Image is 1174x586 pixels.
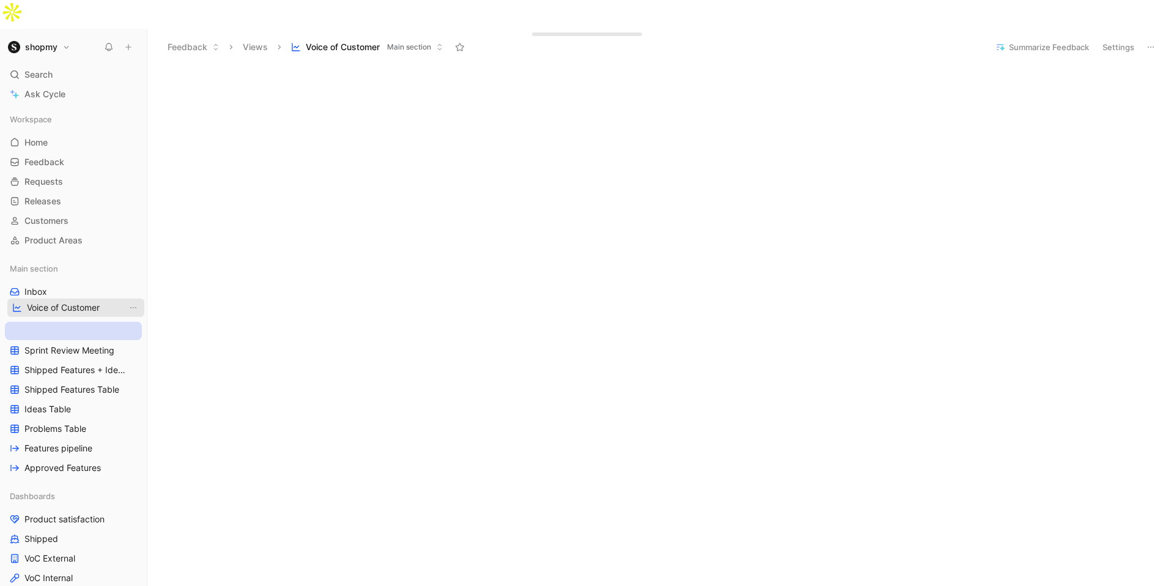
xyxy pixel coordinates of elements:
[237,38,273,56] button: Views
[24,423,86,435] span: Problems Table
[24,364,127,376] span: Shipped Features + Ideas Table
[24,384,119,396] span: Shipped Features Table
[7,299,144,317] a: Voice of CustomerView actions
[10,262,58,275] span: Main section
[24,552,75,565] span: VoC External
[5,85,142,103] a: Ask Cycle
[5,380,142,399] a: Shipped Features Table
[8,41,20,53] img: shopmy
[5,439,142,458] a: Features pipeline
[24,67,53,82] span: Search
[24,176,63,188] span: Requests
[24,403,71,415] span: Ideas Table
[24,136,48,149] span: Home
[5,192,142,210] a: Releases
[306,41,380,53] span: Voice of Customer
[10,490,55,502] span: Dashboards
[5,361,142,379] a: Shipped Features + Ideas Table
[5,153,142,171] a: Feedback
[5,39,73,56] button: shopmyshopmy
[286,38,449,56] button: Voice of CustomerMain section
[5,65,142,84] div: Search
[990,39,1095,56] button: Summarize Feedback
[5,400,142,418] a: Ideas Table
[5,302,142,321] a: All Feedback
[24,533,58,545] span: Shipped
[387,41,431,53] span: Main section
[24,344,114,357] span: Sprint Review Meeting
[5,549,142,568] a: VoC External
[5,283,142,301] a: Inbox
[5,341,142,360] a: Sprint Review Meeting
[27,302,100,314] span: Voice of Customer
[5,212,142,230] a: Customers
[5,259,142,477] div: Main sectionInboxAll FeedbackSprint Review MeetingShipped Features + Ideas TableShipped Features ...
[25,42,57,53] h1: shopmy
[1097,39,1140,56] button: Settings
[24,156,64,168] span: Feedback
[5,459,142,477] a: Approved Features
[5,231,142,250] a: Product Areas
[5,110,142,128] div: Workspace
[5,133,142,152] a: Home
[24,234,83,247] span: Product Areas
[10,113,52,125] span: Workspace
[5,259,142,278] div: Main section
[24,442,92,454] span: Features pipeline
[24,572,73,584] span: VoC Internal
[5,530,142,548] a: Shipped
[5,172,142,191] a: Requests
[24,215,68,227] span: Customers
[5,510,142,529] a: Product satisfaction
[162,38,225,56] button: Feedback
[24,286,47,298] span: Inbox
[5,487,142,505] div: Dashboards
[24,462,101,474] span: Approved Features
[5,420,142,438] a: Problems Table
[24,87,65,102] span: Ask Cycle
[127,302,139,314] button: View actions
[24,513,105,525] span: Product satisfaction
[24,195,61,207] span: Releases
